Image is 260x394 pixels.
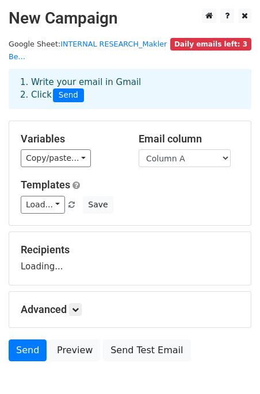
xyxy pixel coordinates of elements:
h5: Recipients [21,244,239,256]
h5: Advanced [21,303,239,316]
small: Google Sheet: [9,40,167,61]
a: Load... [21,196,65,214]
a: Templates [21,179,70,191]
button: Save [83,196,113,214]
span: Daily emails left: 3 [170,38,251,51]
div: Loading... [21,244,239,273]
h2: New Campaign [9,9,251,28]
a: Send [9,339,47,361]
a: Copy/paste... [21,149,91,167]
span: Send [53,88,84,102]
a: Preview [49,339,100,361]
h5: Email column [139,133,239,145]
a: Send Test Email [103,339,190,361]
a: INTERNAL RESEARCH_Makler Be... [9,40,167,61]
a: Daily emails left: 3 [170,40,251,48]
div: 1. Write your email in Gmail 2. Click [12,76,248,102]
h5: Variables [21,133,121,145]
